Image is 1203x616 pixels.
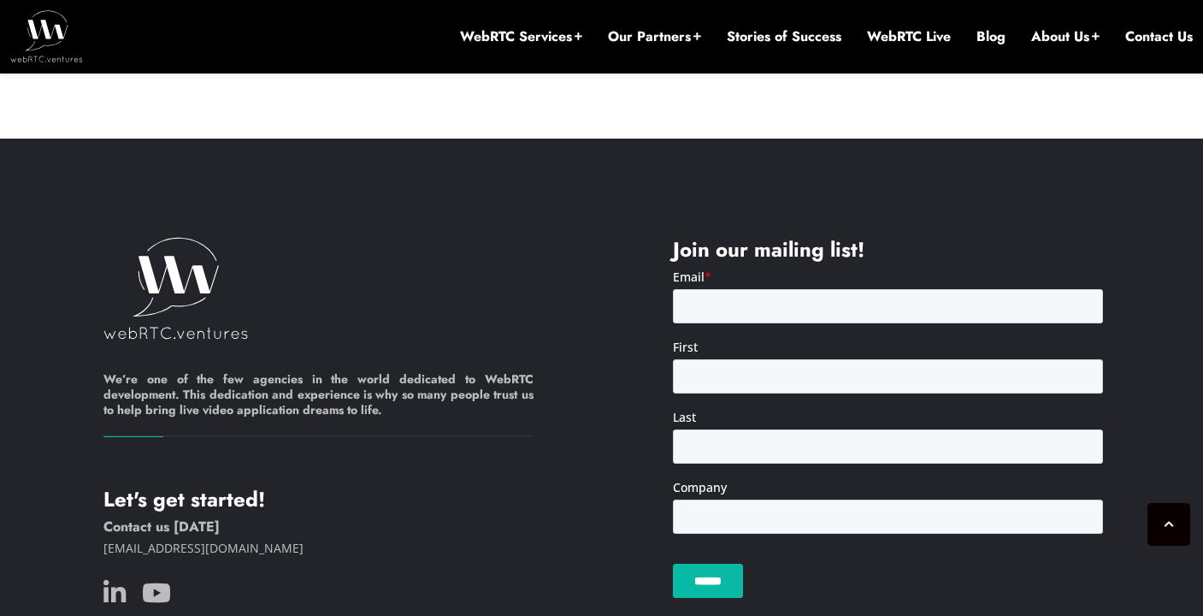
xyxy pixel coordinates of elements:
[608,27,701,46] a: Our Partners
[103,487,534,512] h4: Let's get started!
[673,237,1103,263] h4: Join our mailing list!
[727,27,841,46] a: Stories of Success
[867,27,951,46] a: WebRTC Live
[103,371,534,436] h6: We’re one of the few agencies in the world dedicated to WebRTC development. This dedication and e...
[1031,27,1100,46] a: About Us
[976,27,1005,46] a: Blog
[10,10,83,62] img: WebRTC.ventures
[1125,27,1193,46] a: Contact Us
[673,269,1103,613] iframe: Form 0
[103,517,220,536] a: Contact us [DATE]
[460,27,582,46] a: WebRTC Services
[103,540,304,556] a: [EMAIL_ADDRESS][DOMAIN_NAME]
